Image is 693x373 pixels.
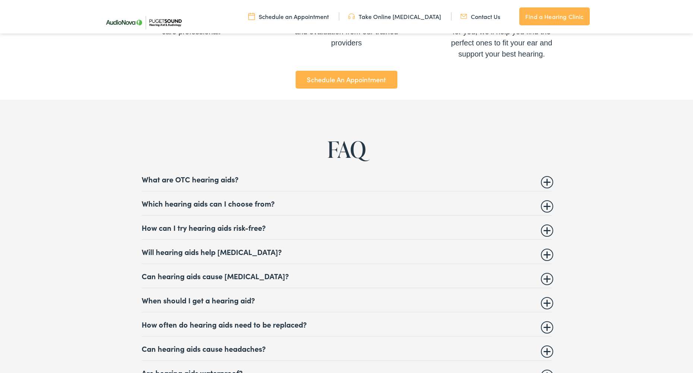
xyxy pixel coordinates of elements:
p: If hearing aids are a solution for you, we’ll help you find the perfect ones to fit your ear and ... [450,15,554,60]
a: Contact Us [460,12,500,20]
a: Find a Hearing Clinic [519,7,589,25]
summary: How can I try hearing aids risk-free? [142,223,552,232]
summary: Can hearing aids cause [MEDICAL_DATA]? [142,271,552,280]
summary: When should I get a hearing aid? [142,296,552,305]
a: Schedule an Appointment [248,12,329,20]
h2: FAQ [28,137,665,162]
summary: Will hearing aids help [MEDICAL_DATA]? [142,247,552,256]
summary: What are OTC hearing aids? [142,175,552,184]
a: Take Online [MEDICAL_DATA] [348,12,441,20]
img: utility icon [248,12,255,20]
img: utility icon [460,12,467,20]
summary: How often do hearing aids need to be replaced? [142,320,552,329]
img: utility icon [348,12,355,20]
summary: Which hearing aids can I choose from? [142,199,552,208]
summary: Can hearing aids cause headaches? [142,344,552,353]
a: Schedule An Appointment [296,71,397,89]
